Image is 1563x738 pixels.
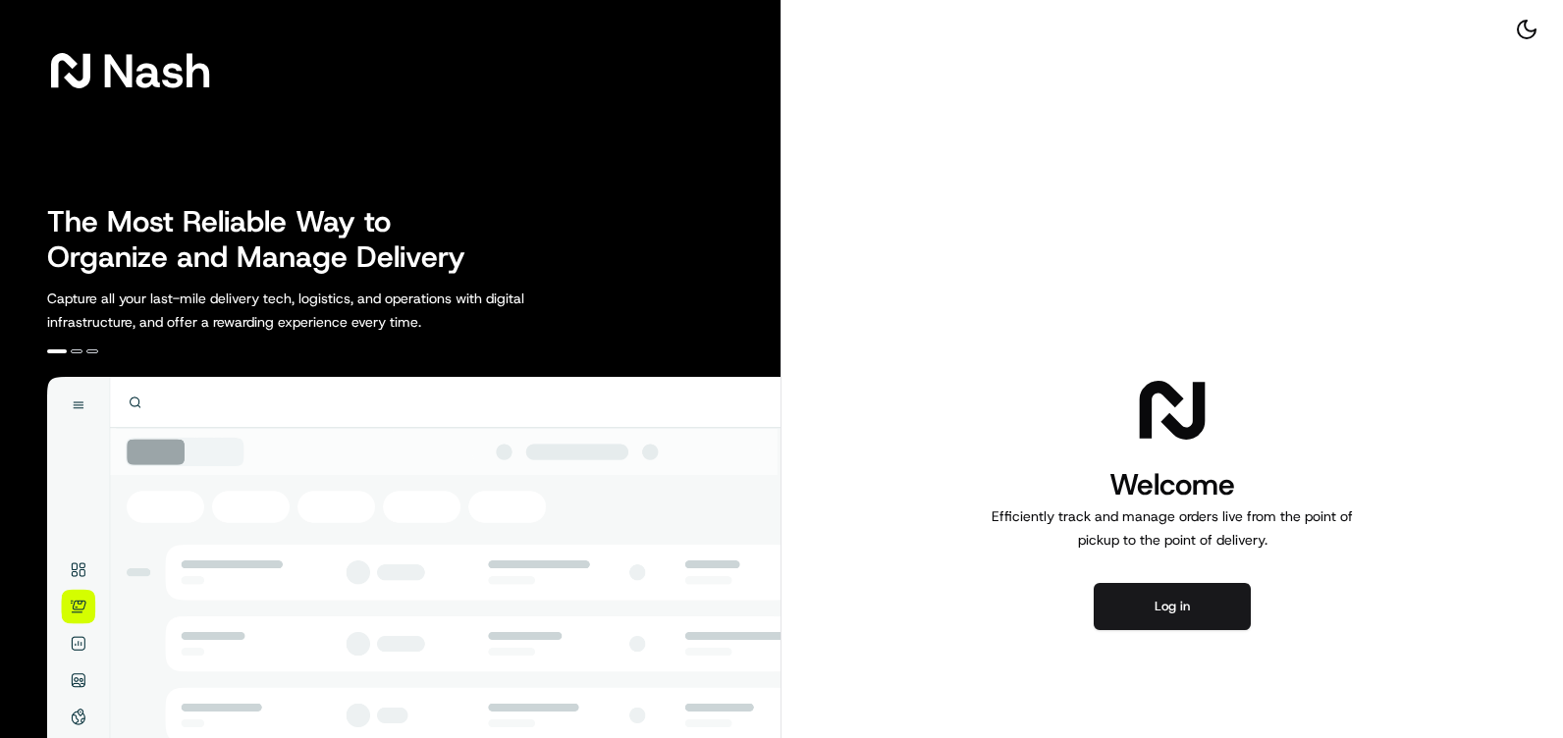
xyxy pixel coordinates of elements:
[102,51,211,90] span: Nash
[47,204,487,275] h2: The Most Reliable Way to Organize and Manage Delivery
[984,465,1361,504] h1: Welcome
[1094,583,1251,630] button: Log in
[984,504,1361,552] p: Efficiently track and manage orders live from the point of pickup to the point of delivery.
[47,287,613,334] p: Capture all your last-mile delivery tech, logistics, and operations with digital infrastructure, ...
